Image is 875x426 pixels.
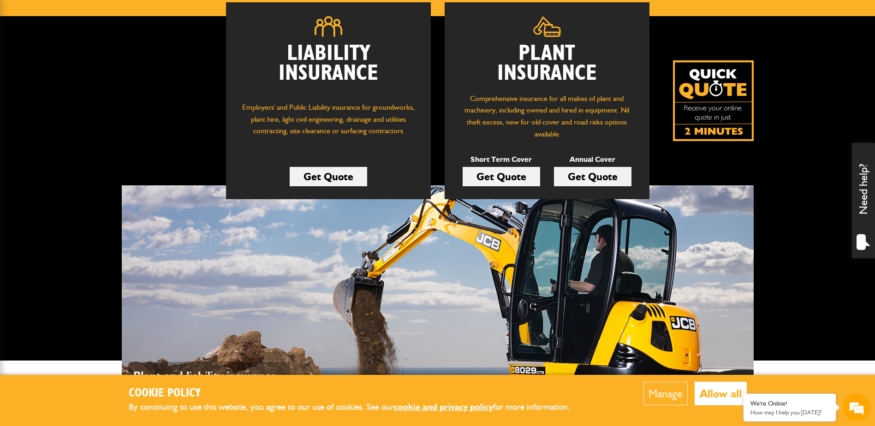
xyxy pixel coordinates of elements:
p: Comprehensive insurance for all makes of plant and machinery, including owned and hired in equipm... [458,93,636,140]
a: Get Quote [463,167,540,186]
button: Manage [643,382,688,405]
p: Short Term Cover [463,154,540,166]
p: How may I help you today? [750,409,829,416]
p: Plant and liability insurance for makes and models... [133,367,286,404]
img: Quick Quote [673,60,754,141]
h2: Cookie Policy [129,386,585,401]
a: Get your insurance quote isn just 2-minutes [673,60,754,141]
p: By continuing to use this website, you agree to our use of cookies. See our for more information. [129,400,585,414]
button: Allow all [695,382,747,405]
p: Annual Cover [554,154,631,166]
p: Employers' and Public Liability insurance for groundworks, plant hire, light civil engineering, d... [240,101,417,146]
div: We're Online! [750,400,829,408]
a: Get Quote [554,167,631,186]
a: cookie and privacy policy [394,402,493,412]
h2: Liability Insurance [240,44,417,93]
div: Need help? [852,143,875,258]
a: Get Quote [290,167,367,186]
h2: Plant Insurance [458,44,636,83]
